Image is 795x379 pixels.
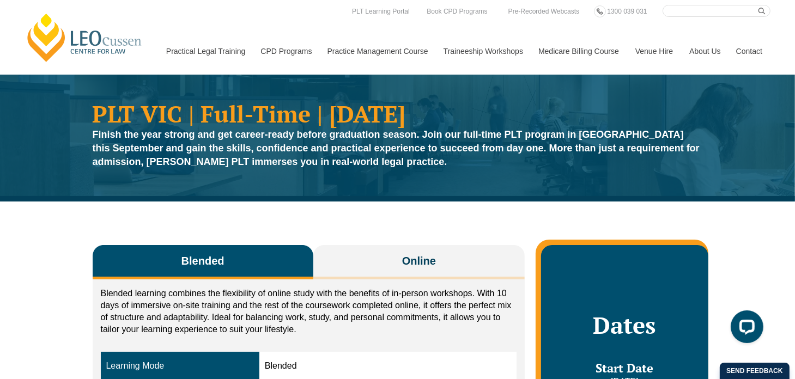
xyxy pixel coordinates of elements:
p: Blended learning combines the flexibility of online study with the benefits of in-person workshop... [101,288,517,335]
h1: PLT VIC | Full-Time | [DATE] [93,102,703,125]
a: Venue Hire [627,28,681,75]
a: Practice Management Course [319,28,435,75]
a: Pre-Recorded Webcasts [506,5,582,17]
a: Practical Legal Training [158,28,253,75]
div: Blended [265,360,511,372]
a: [PERSON_NAME] Centre for Law [25,12,145,63]
a: 1300 039 031 [604,5,650,17]
a: About Us [681,28,728,75]
a: PLT Learning Portal [349,5,412,17]
a: Book CPD Programs [424,5,490,17]
strong: Finish the year strong and get career-ready before graduation season. Join our full-time PLT prog... [93,129,700,167]
span: Blended [181,253,224,268]
span: 1300 039 031 [607,8,647,15]
a: Traineeship Workshops [435,28,530,75]
span: Online [402,253,436,268]
a: Medicare Billing Course [530,28,627,75]
a: CPD Programs [252,28,319,75]
a: Contact [728,28,770,75]
span: Start Date [596,360,653,376]
iframe: LiveChat chat widget [722,306,768,352]
div: Learning Mode [106,360,254,372]
h2: Dates [552,311,697,339]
